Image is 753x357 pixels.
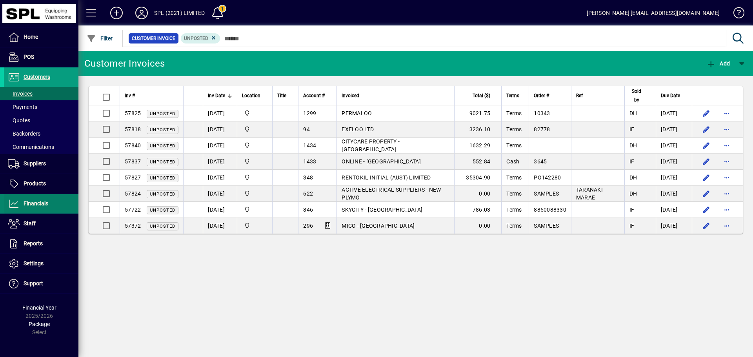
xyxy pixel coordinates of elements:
span: Terms [506,207,522,213]
td: [DATE] [203,202,237,218]
span: 82778 [534,126,550,132]
span: MICO - [GEOGRAPHIC_DATA] [342,223,415,229]
button: Filter [85,31,115,45]
button: More options [720,155,733,168]
td: [DATE] [656,105,692,121]
span: Invoices [8,91,33,97]
span: 57837 [125,158,141,165]
span: Customers [24,74,50,80]
span: 57372 [125,223,141,229]
span: Quotes [8,117,30,123]
td: [DATE] [656,218,692,234]
span: Terms [506,142,522,149]
button: More options [720,107,733,120]
button: More options [720,219,733,232]
a: Payments [4,100,78,114]
span: 1433 [303,158,316,165]
span: SAMPLES [534,190,559,197]
span: Unposted [150,111,175,116]
span: Cash [506,158,519,165]
button: Edit [700,155,713,168]
button: Edit [700,171,713,184]
div: Order # [534,91,566,100]
span: 57722 [125,207,141,213]
span: Payments [8,104,37,110]
div: Customer Invoices [84,57,165,70]
span: Support [24,280,43,286]
span: 846 [303,207,313,213]
a: POS [4,47,78,67]
span: Inv # [125,91,135,100]
span: 57818 [125,126,141,132]
a: Backorders [4,127,78,140]
span: Unposted [150,159,175,165]
td: 552.84 [454,154,501,170]
a: Invoices [4,87,78,100]
a: Settings [4,254,78,274]
a: Products [4,174,78,194]
span: IF [629,223,635,229]
td: [DATE] [656,154,692,170]
td: [DATE] [656,186,692,202]
span: 1299 [303,110,316,116]
span: POS [24,54,34,60]
span: Suppliers [24,160,46,167]
span: 1434 [303,142,316,149]
a: Financials [4,194,78,214]
span: Unposted [150,208,175,213]
span: SAMPLES [534,223,559,229]
span: Settings [24,260,44,266]
span: ONLINE - [GEOGRAPHIC_DATA] [342,158,421,165]
span: Financial Year [22,304,56,311]
span: 296 [303,223,313,229]
td: [DATE] [203,218,237,234]
button: Profile [129,6,154,20]
span: Products [24,180,46,187]
span: 8850088330 [534,207,566,213]
span: 57827 [125,174,141,181]
span: DH [629,142,637,149]
mat-chip: Customer Invoice Status: Unposted [181,33,220,43]
a: Support [4,274,78,294]
span: SPL (2021) Limited [242,221,267,230]
td: 9021.75 [454,105,501,121]
span: Unposted [150,176,175,181]
div: SPL (2021) LIMITED [154,7,205,19]
span: SPL (2021) Limited [242,189,267,198]
span: IF [629,207,635,213]
span: 3645 [534,158,547,165]
span: RENTOKIL INITIAL (AUST) LIMITED [342,174,431,181]
button: More options [720,203,733,216]
span: SKYCITY - [GEOGRAPHIC_DATA] [342,207,422,213]
div: Ref [576,91,620,100]
span: Financials [24,200,48,207]
button: Edit [700,123,713,136]
span: 348 [303,174,313,181]
span: PO142280 [534,174,561,181]
span: 57840 [125,142,141,149]
span: Package [29,321,50,327]
td: [DATE] [203,138,237,154]
button: More options [720,123,733,136]
span: Unposted [150,224,175,229]
td: 0.00 [454,186,501,202]
span: Account # [303,91,325,100]
td: [DATE] [203,154,237,170]
span: Terms [506,91,519,100]
span: 57825 [125,110,141,116]
span: 57824 [125,190,141,197]
button: Edit [700,187,713,200]
span: CITYCARE PROPERTY - [GEOGRAPHIC_DATA] [342,138,400,152]
a: Communications [4,140,78,154]
td: [DATE] [656,138,692,154]
button: More options [720,139,733,152]
td: 0.00 [454,218,501,234]
a: Staff [4,214,78,234]
button: More options [720,171,733,184]
span: DH [629,190,637,197]
td: 786.03 [454,202,501,218]
span: Staff [24,220,36,227]
div: Account # [303,91,332,100]
span: PERMALOO [342,110,372,116]
span: Communications [8,144,54,150]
